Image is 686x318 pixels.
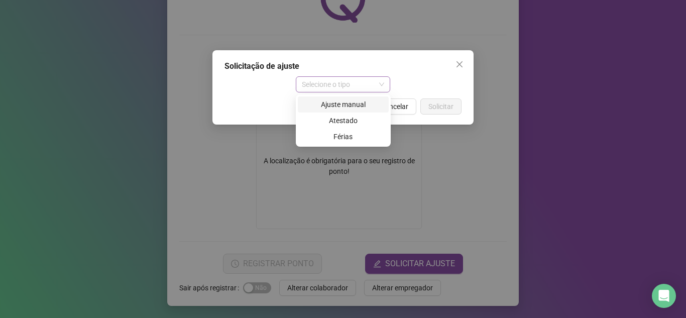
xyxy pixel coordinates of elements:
button: Close [451,56,468,72]
button: Solicitar [420,98,462,115]
div: Solicitação de ajuste [224,60,462,72]
div: Atestado [298,113,389,129]
button: Cancelar [373,98,416,115]
span: close [455,60,464,68]
div: Ajuste manual [304,99,383,110]
span: Selecione o tipo [302,77,385,92]
div: Férias [304,131,383,142]
span: Cancelar [381,101,408,112]
div: Ajuste manual [298,96,389,113]
div: Atestado [304,115,383,126]
div: Open Intercom Messenger [652,284,676,308]
div: Férias [298,129,389,145]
